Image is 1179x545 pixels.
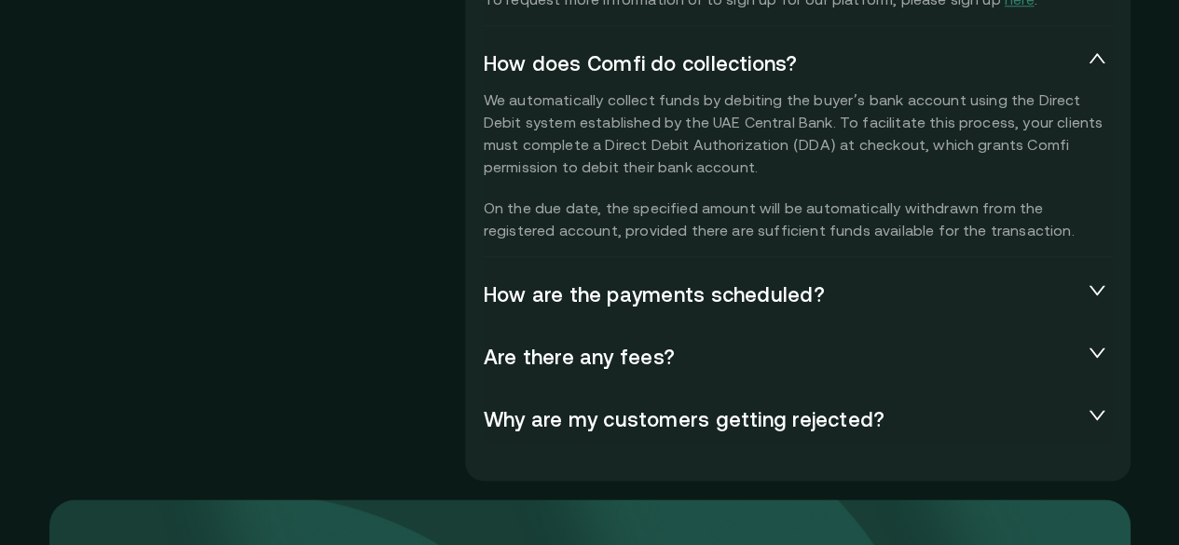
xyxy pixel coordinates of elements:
span: collapsed [1088,280,1106,299]
div: Are there any fees? [484,334,1112,382]
span: How are the payments scheduled? [484,282,1082,308]
div: How does Comfi do collections? [484,40,1112,89]
span: expanded [1088,49,1106,68]
span: How does Comfi do collections? [484,51,1082,77]
span: collapsed [1088,343,1106,361]
p: We automatically collect funds by debiting the buyer’s bank account using the Direct Debit system... [484,89,1112,241]
span: collapsed [1088,405,1106,424]
span: Why are my customers getting rejected? [484,407,1082,433]
div: Why are my customers getting rejected? [484,396,1112,444]
div: How are the payments scheduled? [484,271,1112,320]
span: Are there any fees? [484,345,1082,371]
